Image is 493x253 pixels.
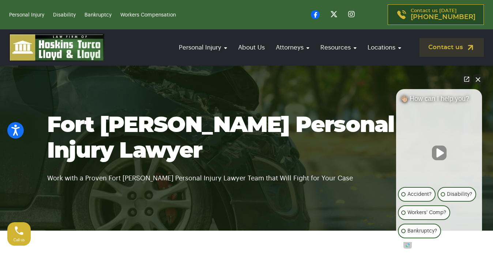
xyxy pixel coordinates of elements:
p: Work with a Proven Fort [PERSON_NAME] Personal Injury Lawyer Team that Will Fight for Your Case [47,164,446,184]
span: Call us [14,238,25,242]
a: Personal Injury [175,37,231,58]
button: Close Intaker Chat Widget [473,74,483,84]
a: About Us [234,37,268,58]
p: Bankruptcy? [407,227,437,235]
p: Workers' Comp? [407,208,446,217]
img: logo [9,34,104,61]
a: Locations [364,37,405,58]
a: Contact us [DATE][PHONE_NUMBER] [388,4,484,25]
p: Accident? [407,190,432,199]
a: Bankruptcy [84,12,112,18]
a: Contact us [419,38,484,57]
div: 👋🏼 How can I help you? [396,95,482,106]
a: Attorneys [272,37,313,58]
a: Workers Compensation [120,12,176,18]
a: Resources [317,37,360,58]
span: Fort [PERSON_NAME] Personal Injury Lawyer [47,114,394,162]
p: Contact us [DATE] [411,8,475,21]
a: Open intaker chat [403,242,412,249]
button: Unmute video [432,146,447,160]
a: Personal Injury [9,12,44,18]
span: [PHONE_NUMBER] [411,14,475,21]
a: Open direct chat [462,74,472,84]
a: Disability [53,12,76,18]
p: Disability? [447,190,472,199]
